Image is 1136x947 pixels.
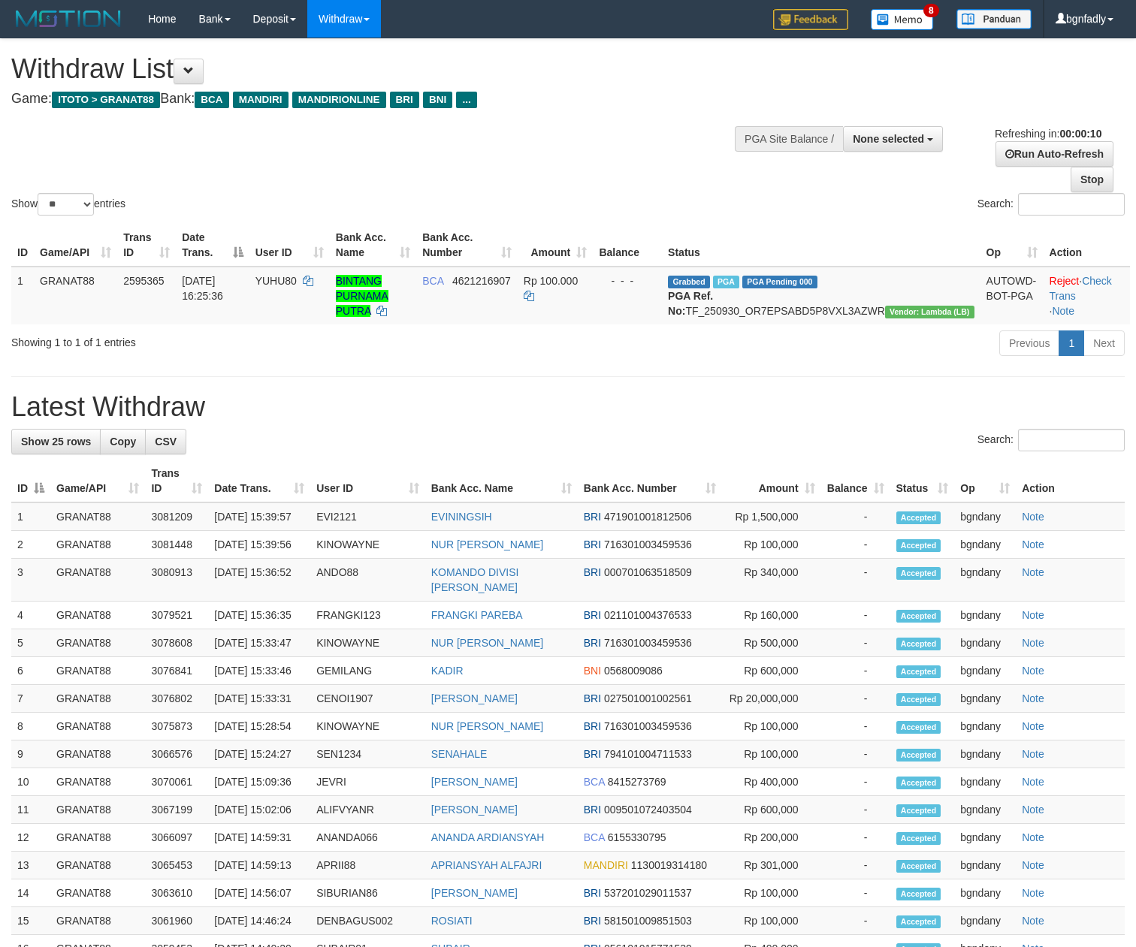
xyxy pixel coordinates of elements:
th: Trans ID: activate to sort column ascending [145,460,208,502]
td: 3078608 [145,629,208,657]
td: Rp 100,000 [722,879,821,907]
a: Stop [1071,167,1113,192]
td: - [821,531,890,559]
th: Bank Acc. Number: activate to sort column ascending [416,224,518,267]
a: EVININGSIH [431,511,492,523]
a: Note [1022,692,1044,704]
span: 2595365 [123,275,165,287]
td: Rp 600,000 [722,796,821,824]
td: GRANAT88 [50,531,145,559]
td: [DATE] 15:33:31 [208,685,310,713]
b: PGA Ref. No: [668,290,713,317]
td: ALIFVYANR [310,796,425,824]
td: - [821,713,890,740]
td: [DATE] 15:09:36 [208,768,310,796]
span: [DATE] 16:25:36 [182,275,223,302]
td: · · [1044,267,1130,324]
span: BNI [584,665,601,677]
td: - [821,852,890,879]
a: FRANGKI PAREBA [431,609,523,621]
td: 3066097 [145,824,208,852]
td: - [821,657,890,685]
th: User ID: activate to sort column ascending [310,460,425,502]
th: Status [662,224,980,267]
td: - [821,907,890,935]
span: Copy 716301003459536 to clipboard [604,637,692,649]
span: Vendor URL: https://dashboard.q2checkout.com/secure [885,306,974,318]
th: Date Trans.: activate to sort column descending [176,224,249,267]
a: Previous [999,330,1059,356]
td: [DATE] 14:46:24 [208,907,310,935]
span: Accepted [896,539,941,552]
label: Search: [977,193,1125,216]
a: ANANDA ARDIANSYAH [431,831,545,843]
span: CSV [155,436,177,448]
a: Note [1022,720,1044,732]
span: Accepted [896,721,941,734]
td: bgndany [954,907,1016,935]
input: Search: [1018,193,1125,216]
td: bgndany [954,768,1016,796]
h1: Latest Withdraw [11,392,1125,422]
span: MANDIRI [233,92,289,108]
span: Copy 716301003459536 to clipboard [604,720,692,732]
td: - [821,502,890,531]
td: [DATE] 15:24:27 [208,740,310,768]
a: Note [1022,859,1044,871]
td: 2 [11,531,50,559]
a: CSV [145,429,186,454]
span: Accepted [896,888,941,900]
span: MANDIRI [584,859,628,871]
td: 3070061 [145,768,208,796]
td: GRANAT88 [50,907,145,935]
span: BRI [584,637,601,649]
span: BRI [584,804,601,816]
span: BRI [584,566,601,578]
td: EVI2121 [310,502,425,531]
a: Note [1022,609,1044,621]
a: Note [1022,887,1044,899]
td: 3076841 [145,657,208,685]
td: Rp 500,000 [722,629,821,657]
td: [DATE] 15:36:52 [208,559,310,602]
span: Copy 027501001002561 to clipboard [604,692,692,704]
span: Copy 4621216907 to clipboard [452,275,511,287]
td: bgndany [954,502,1016,531]
span: BCA [422,275,443,287]
a: Note [1022,665,1044,677]
span: Rp 100.000 [524,275,578,287]
img: MOTION_logo.png [11,8,125,30]
td: - [821,796,890,824]
td: 1 [11,502,50,531]
td: GRANAT88 [50,879,145,907]
a: 1 [1059,330,1084,356]
td: FRANGKI123 [310,602,425,629]
th: Balance [593,224,662,267]
td: Rp 200,000 [722,824,821,852]
td: GEMILANG [310,657,425,685]
span: BRI [584,748,601,760]
th: Status: activate to sort column ascending [890,460,955,502]
td: 12 [11,824,50,852]
input: Search: [1018,429,1125,451]
td: GRANAT88 [34,267,117,324]
a: Note [1052,305,1074,317]
span: BCA [195,92,228,108]
span: BCA [584,831,605,843]
td: KINOWAYNE [310,629,425,657]
td: 3065453 [145,852,208,879]
th: Amount: activate to sort column ascending [518,224,593,267]
td: Rp 100,000 [722,713,821,740]
td: 5 [11,629,50,657]
td: bgndany [954,852,1016,879]
td: 13 [11,852,50,879]
td: 6 [11,657,50,685]
th: Action [1044,224,1130,267]
span: BCA [584,776,605,788]
td: GRANAT88 [50,824,145,852]
td: Rp 400,000 [722,768,821,796]
th: Game/API: activate to sort column ascending [50,460,145,502]
a: [PERSON_NAME] [431,776,518,788]
th: Amount: activate to sort column ascending [722,460,821,502]
td: SEN1234 [310,740,425,768]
